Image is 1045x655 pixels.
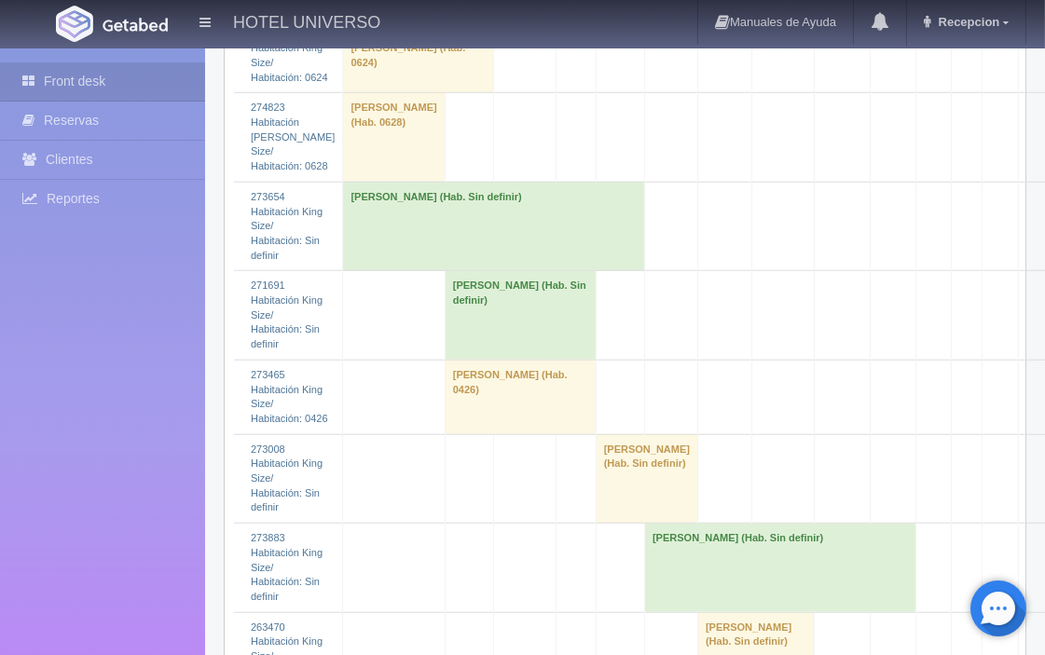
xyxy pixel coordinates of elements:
a: 274460 Habitación King Size/Habitación: 0624 [251,27,328,82]
a: 271691 Habitación King Size/Habitación: Sin definir [251,280,323,349]
td: [PERSON_NAME] (Hab. 0628) [343,93,445,183]
a: 273654 Habitación King Size/Habitación: Sin definir [251,191,323,261]
td: [PERSON_NAME] Del [PERSON_NAME] (Hab. 0624) [343,19,494,93]
td: [PERSON_NAME] (Hab. Sin definir) [445,271,596,361]
a: 273465 Habitación King Size/Habitación: 0426 [251,369,328,424]
td: [PERSON_NAME] (Hab. Sin definir) [645,524,916,613]
img: Getabed [103,18,168,32]
td: [PERSON_NAME] (Hab. Sin definir) [343,182,645,271]
img: Getabed [56,6,93,42]
a: 273883 Habitación King Size/Habitación: Sin definir [251,532,323,602]
a: 273008 Habitación King Size/Habitación: Sin definir [251,443,323,513]
td: [PERSON_NAME] (Hab. Sin definir) [596,434,697,524]
span: Recepcion [934,15,1000,29]
a: 274823 Habitación [PERSON_NAME] Size/Habitación: 0628 [251,102,335,171]
h4: HOTEL UNIVERSO [233,9,380,33]
td: [PERSON_NAME] (Hab. 0426) [445,360,596,434]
